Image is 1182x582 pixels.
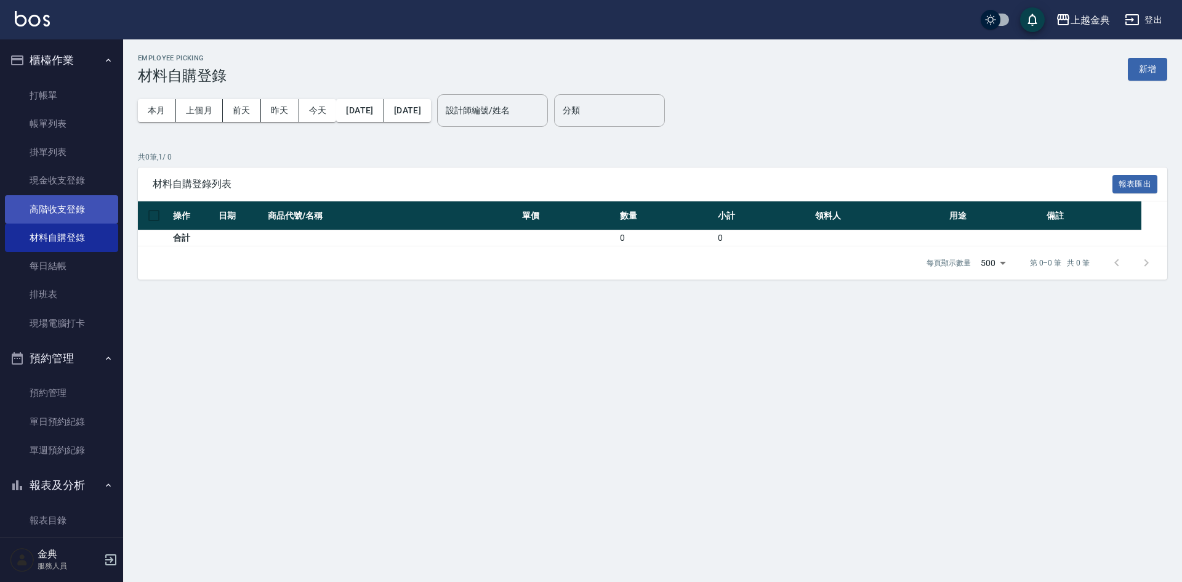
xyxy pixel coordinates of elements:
img: Logo [15,11,50,26]
th: 領料人 [812,201,946,230]
th: 商品代號/名稱 [265,201,519,230]
a: 高階收支登錄 [5,195,118,224]
div: 上越金典 [1071,12,1110,28]
th: 小計 [715,201,813,230]
td: 0 [715,230,813,246]
button: 櫃檯作業 [5,44,118,76]
button: 報表及分析 [5,469,118,501]
h5: 金典 [38,548,100,560]
th: 日期 [215,201,265,230]
a: 帳單列表 [5,110,118,138]
a: 每日結帳 [5,252,118,280]
button: [DATE] [336,99,384,122]
td: 0 [617,230,715,246]
a: 新增 [1128,63,1167,75]
a: 預約管理 [5,379,118,407]
h2: Employee Picking [138,54,227,62]
img: Person [10,548,34,572]
a: 單週預約紀錄 [5,436,118,464]
a: 店家日報表 [5,535,118,563]
p: 服務人員 [38,560,100,572]
button: save [1020,7,1045,32]
button: 今天 [299,99,337,122]
a: 報表匯出 [1112,177,1158,189]
a: 單日預約紀錄 [5,408,118,436]
th: 操作 [170,201,215,230]
button: 上越金典 [1051,7,1115,33]
a: 排班表 [5,280,118,309]
button: 本月 [138,99,176,122]
button: 報表匯出 [1112,175,1158,194]
button: 上個月 [176,99,223,122]
th: 數量 [617,201,715,230]
th: 單價 [519,201,617,230]
a: 材料自購登錄 [5,224,118,252]
a: 報表目錄 [5,506,118,535]
button: 預約管理 [5,342,118,374]
span: 材料自購登錄列表 [153,178,1112,190]
p: 共 0 筆, 1 / 0 [138,152,1167,163]
h3: 材料自購登錄 [138,67,227,84]
button: 登出 [1120,9,1167,31]
a: 打帳單 [5,81,118,110]
div: 500 [976,246,1010,280]
th: 用途 [946,201,1044,230]
td: 合計 [170,230,215,246]
a: 現金收支登錄 [5,166,118,195]
th: 備註 [1043,201,1141,230]
button: 新增 [1128,58,1167,81]
p: 每頁顯示數量 [927,257,971,269]
button: 前天 [223,99,261,122]
a: 現場電腦打卡 [5,309,118,337]
p: 第 0–0 筆 共 0 筆 [1030,257,1090,269]
button: 昨天 [261,99,299,122]
button: [DATE] [384,99,431,122]
a: 掛單列表 [5,138,118,166]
